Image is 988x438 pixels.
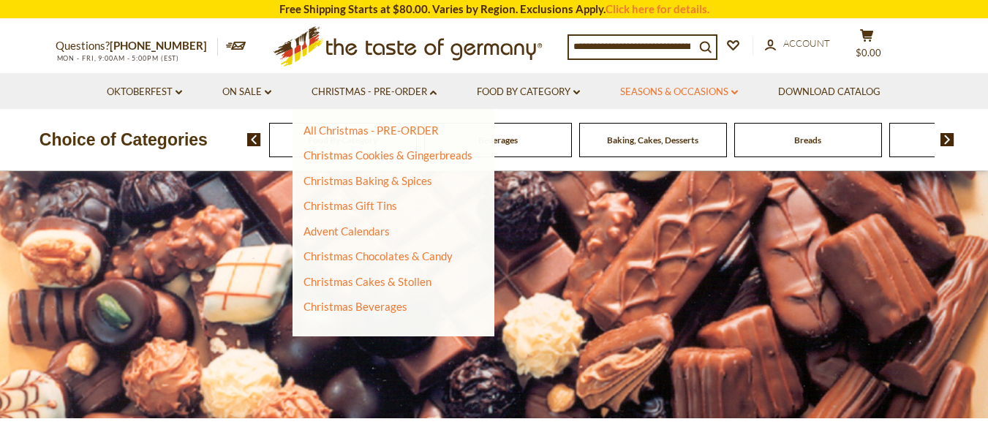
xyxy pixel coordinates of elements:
a: Christmas Beverages [303,300,407,313]
a: Advent Calendars [303,224,390,238]
img: previous arrow [247,133,261,146]
span: MON - FRI, 9:00AM - 5:00PM (EST) [56,54,180,62]
button: $0.00 [845,29,889,65]
a: Christmas Baking & Spices [303,174,432,187]
a: Christmas Cakes & Stollen [303,275,431,288]
a: Click here for details. [606,2,709,15]
a: All Christmas - PRE-ORDER [303,124,439,137]
a: Christmas Gift Tins [303,199,397,212]
a: Food By Category [477,84,580,100]
p: Questions? [56,37,218,56]
a: Beverages [478,135,518,146]
a: Breads [794,135,821,146]
a: [PHONE_NUMBER] [110,39,207,52]
span: Account [783,37,830,49]
a: Download Catalog [778,84,880,100]
a: Baking, Cakes, Desserts [607,135,698,146]
span: $0.00 [856,47,881,58]
img: next arrow [940,133,954,146]
a: Christmas Chocolates & Candy [303,249,453,263]
a: Christmas Cookies & Gingerbreads [303,148,472,162]
a: Christmas - PRE-ORDER [312,84,437,100]
a: Oktoberfest [107,84,182,100]
a: On Sale [222,84,271,100]
a: Seasons & Occasions [620,84,738,100]
a: Account [765,36,830,52]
